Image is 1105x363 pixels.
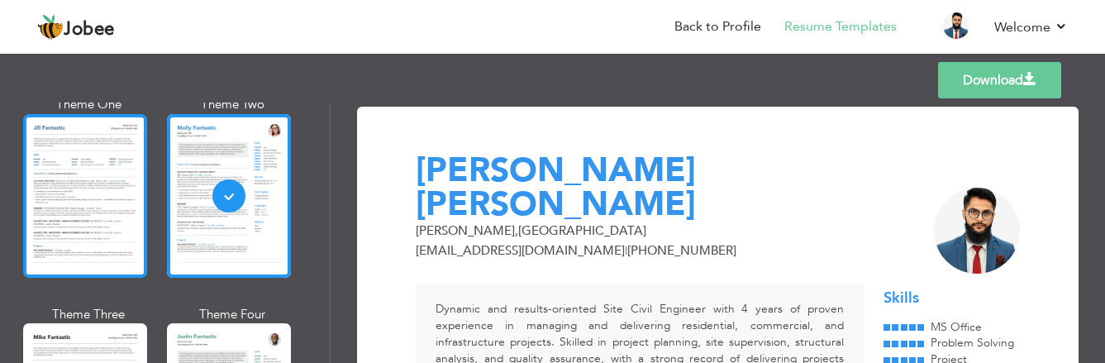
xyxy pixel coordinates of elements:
[994,17,1068,37] a: Welcome
[931,319,982,335] span: MS Office
[416,222,646,239] span: [PERSON_NAME] [GEOGRAPHIC_DATA]
[625,242,627,259] span: |
[943,12,969,39] img: Profile Img
[938,62,1061,98] a: Download
[26,306,150,323] div: Theme Three
[406,154,926,221] div: [PERSON_NAME] [PERSON_NAME]
[170,306,294,323] div: Theme Four
[37,14,115,41] a: Jobee
[784,17,897,36] a: Resume Templates
[170,96,294,113] div: Theme Two
[884,288,1019,309] div: Skills
[26,96,150,113] div: Theme One
[416,242,625,259] span: [EMAIL_ADDRESS][DOMAIN_NAME]
[627,242,736,259] span: [PHONE_NUMBER]
[674,17,761,36] a: Back to Profile
[931,335,1014,351] span: Problem Solving
[37,14,64,41] img: jobee.io
[64,21,115,39] span: Jobee
[515,222,518,239] span: ,
[934,188,1020,274] img: B8Q+0OckmNrBAAAAAElFTkSuQmCC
